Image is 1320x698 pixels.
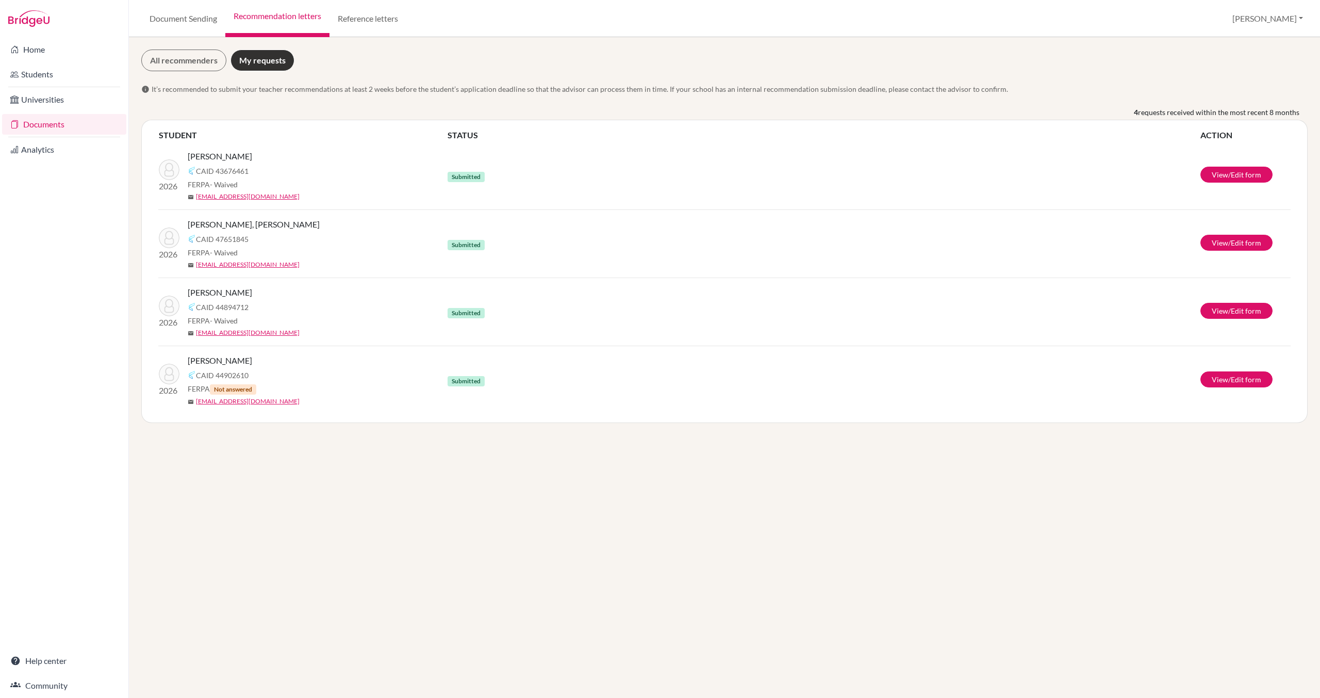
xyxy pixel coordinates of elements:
[188,371,196,379] img: Common App logo
[1200,128,1291,142] th: ACTION
[2,139,126,160] a: Analytics
[8,10,49,27] img: Bridge-U
[159,159,179,180] img: Sadasivan, Rohan
[448,172,485,182] span: Submitted
[196,397,300,406] a: [EMAIL_ADDRESS][DOMAIN_NAME]
[1200,371,1273,387] a: View/Edit form
[196,302,249,313] span: CAID 44894712
[188,286,252,299] span: [PERSON_NAME]
[2,675,126,696] a: Community
[210,248,238,257] span: - Waived
[152,84,1008,94] span: It’s recommended to submit your teacher recommendations at least 2 weeks before the student’s app...
[1200,303,1273,319] a: View/Edit form
[159,384,179,397] p: 2026
[188,315,238,326] span: FERPA
[188,247,238,258] span: FERPA
[2,64,126,85] a: Students
[230,50,294,71] a: My requests
[210,384,256,395] span: Not answered
[2,89,126,110] a: Universities
[188,235,196,243] img: Common App logo
[196,370,249,381] span: CAID 44902610
[196,192,300,201] a: [EMAIL_ADDRESS][DOMAIN_NAME]
[188,194,194,200] span: mail
[188,399,194,405] span: mail
[159,296,179,316] img: Griffin, Kian
[141,50,226,71] a: All recommenders
[188,218,320,231] span: [PERSON_NAME], [PERSON_NAME]
[210,316,238,325] span: - Waived
[159,228,179,248] img: Kwong, Jensen
[1200,235,1273,251] a: View/Edit form
[196,166,249,176] span: CAID 43676461
[448,308,485,318] span: Submitted
[159,248,179,261] p: 2026
[1134,107,1138,118] b: 4
[188,303,196,311] img: Common App logo
[196,260,300,269] a: [EMAIL_ADDRESS][DOMAIN_NAME]
[447,128,1200,142] th: STATUS
[196,234,249,245] span: CAID 47651845
[188,150,252,163] span: [PERSON_NAME]
[1138,107,1299,118] span: requests received within the most recent 8 months
[159,364,179,384] img: Fang, Daniel
[1228,9,1308,28] button: [PERSON_NAME]
[2,39,126,60] a: Home
[210,180,238,189] span: - Waived
[188,167,196,175] img: Common App logo
[2,651,126,671] a: Help center
[159,180,179,192] p: 2026
[188,383,256,395] span: FERPA
[141,85,150,93] span: info
[159,316,179,329] p: 2026
[188,262,194,268] span: mail
[188,354,252,367] span: [PERSON_NAME]
[158,128,447,142] th: STUDENT
[1200,167,1273,183] a: View/Edit form
[448,376,485,386] span: Submitted
[2,114,126,135] a: Documents
[188,330,194,336] span: mail
[188,179,238,190] span: FERPA
[448,240,485,250] span: Submitted
[196,328,300,337] a: [EMAIL_ADDRESS][DOMAIN_NAME]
